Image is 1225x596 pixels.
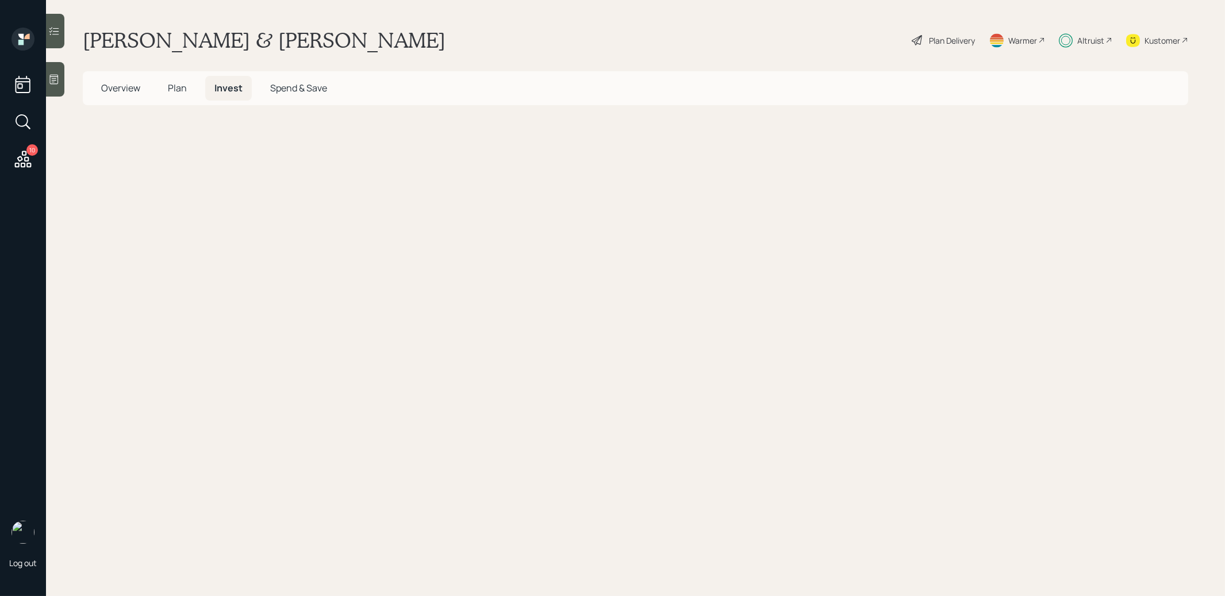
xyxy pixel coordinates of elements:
[11,521,34,544] img: treva-nostdahl-headshot.png
[168,82,187,94] span: Plan
[270,82,327,94] span: Spend & Save
[83,28,446,53] h1: [PERSON_NAME] & [PERSON_NAME]
[9,557,37,568] div: Log out
[26,144,38,156] div: 10
[1077,34,1104,47] div: Altruist
[1008,34,1037,47] div: Warmer
[1145,34,1180,47] div: Kustomer
[929,34,975,47] div: Plan Delivery
[214,82,243,94] span: Invest
[101,82,140,94] span: Overview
